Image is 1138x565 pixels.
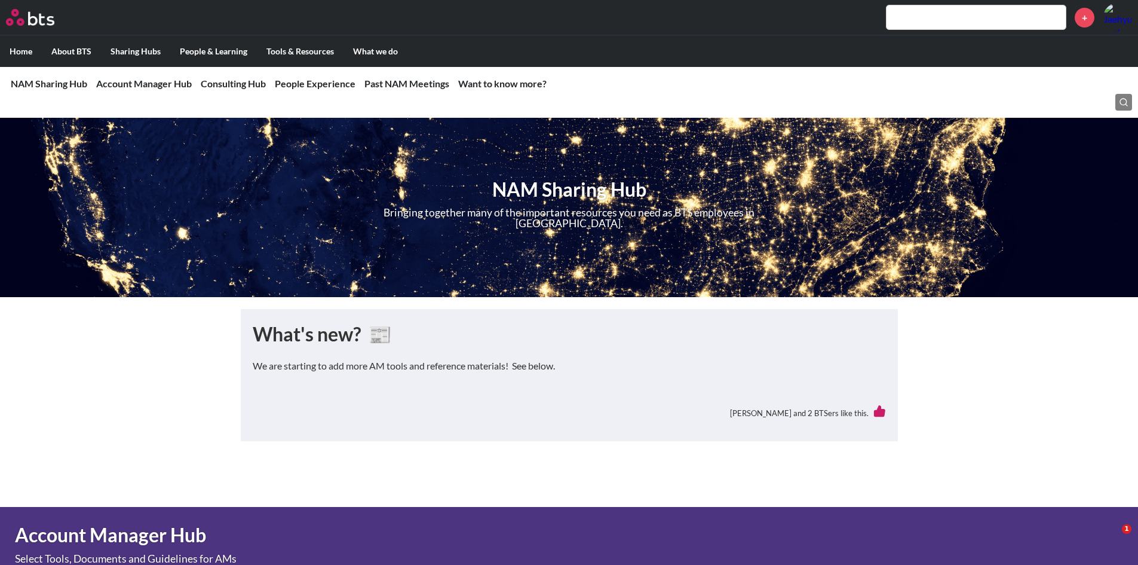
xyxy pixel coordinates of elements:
span: 1 [1122,524,1131,534]
a: + [1075,8,1094,28]
h1: Account Manager Hub [15,522,790,549]
a: People Experience [275,78,355,89]
a: Want to know more? [458,78,547,89]
h1: What's new? 📰 [253,321,886,348]
a: Account Manager Hub [96,78,192,89]
a: Profile [1103,3,1132,32]
label: Tools & Resources [257,36,343,67]
img: BTS Logo [6,9,54,26]
p: We are starting to add more AM tools and reference materials! See below. [253,359,886,372]
label: People & Learning [170,36,257,67]
a: Go home [6,9,76,26]
label: Sharing Hubs [101,36,170,67]
a: NAM Sharing Hub [11,78,87,89]
img: Jaehyun Park [1103,3,1132,32]
p: Select Tools, Documents and Guidelines for AMs [15,554,636,564]
a: Past NAM Meetings [364,78,449,89]
h1: NAM Sharing Hub [329,176,809,203]
label: About BTS [42,36,101,67]
div: [PERSON_NAME] and 2 BTSers like this. [253,396,886,429]
p: Bringing together many of the important resources you need as BTS employees in [GEOGRAPHIC_DATA]. [377,207,761,228]
label: What we do [343,36,407,67]
iframe: Intercom live chat [1097,524,1126,553]
a: Consulting Hub [201,78,266,89]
